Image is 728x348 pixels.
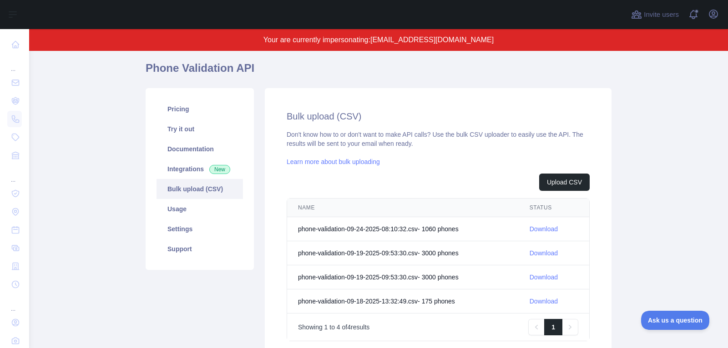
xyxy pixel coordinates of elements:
[519,199,589,217] th: STATUS
[7,55,22,73] div: ...
[157,159,243,179] a: Integrations New
[157,199,243,219] a: Usage
[157,119,243,139] a: Try it out
[337,323,340,331] span: 4
[263,36,370,44] span: Your are currently impersonating:
[347,323,351,331] span: 4
[157,139,243,159] a: Documentation
[544,319,562,335] a: 1
[528,319,578,335] nav: Pagination
[287,110,590,123] h2: Bulk upload (CSV)
[287,130,590,341] div: Don't know how to or don't want to make API calls? Use the bulk CSV uploader to easily use the AP...
[157,179,243,199] a: Bulk upload (CSV)
[644,10,679,20] span: Invite users
[157,239,243,259] a: Support
[157,219,243,239] a: Settings
[370,36,494,44] span: [EMAIL_ADDRESS][DOMAIN_NAME]
[287,199,519,217] th: NAME
[287,265,519,289] td: phone-validation-09-19-2025-09:53:30.csv - 3000 phone s
[287,158,380,165] a: Learn more about bulk uploading
[287,241,519,265] td: phone-validation-09-19-2025-09:53:30.csv - 3000 phone s
[7,294,22,313] div: ...
[629,7,681,22] button: Invite users
[530,225,558,233] a: Download
[539,174,590,191] button: Upload CSV
[298,323,369,332] p: Showing to of results
[287,217,519,241] td: phone-validation-09-24-2025-08:10:32.csv - 1060 phone s
[530,249,558,257] a: Download
[146,61,612,83] h1: Phone Validation API
[7,165,22,184] div: ...
[530,298,558,305] a: Download
[209,165,230,174] span: New
[287,289,519,313] td: phone-validation-09-18-2025-13:32:49.csv - 175 phone s
[530,273,558,281] a: Download
[641,311,710,330] iframe: Toggle Customer Support
[324,323,328,331] span: 1
[157,99,243,119] a: Pricing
